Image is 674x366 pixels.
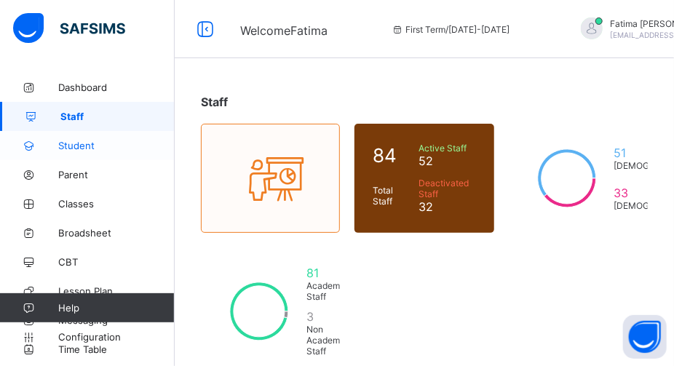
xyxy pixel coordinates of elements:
[60,111,175,122] span: Staff
[240,23,328,38] span: Welcome Fatima
[623,315,667,359] button: Open asap
[419,154,476,168] span: 52
[13,13,125,44] img: safsims
[58,227,175,239] span: Broadsheet
[58,256,175,268] span: CBT
[58,140,175,151] span: Student
[306,280,347,302] span: Academic Staff
[419,143,476,154] span: Active Staff
[373,144,411,167] span: 84
[392,24,510,35] span: session/term information
[58,169,175,180] span: Parent
[58,285,175,297] span: Lesson Plan
[58,81,175,93] span: Dashboard
[58,331,174,343] span: Configuration
[369,181,415,210] div: Total Staff
[201,95,228,109] span: Staff
[58,302,174,314] span: Help
[419,178,476,199] span: Deactivated Staff
[306,324,347,357] span: Non Academic Staff
[419,199,476,214] span: 32
[58,198,175,210] span: Classes
[306,266,347,280] span: 81
[306,309,347,324] span: 3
